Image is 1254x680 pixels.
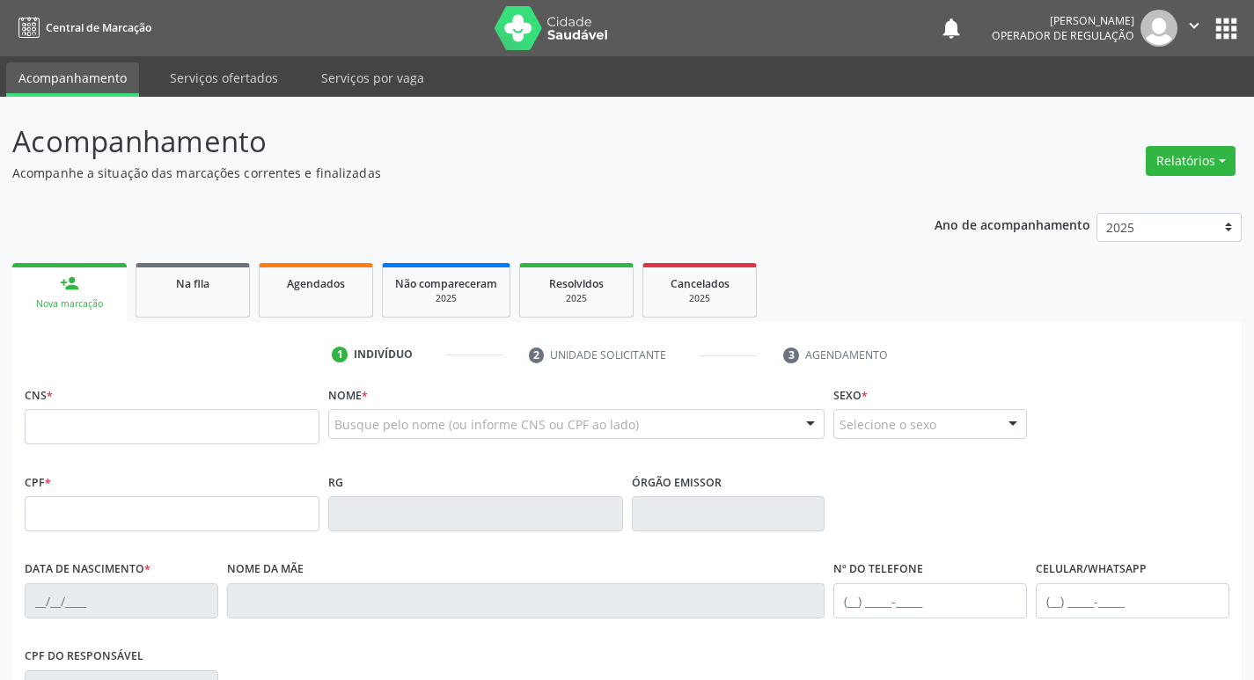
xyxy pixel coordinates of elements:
span: Selecione o sexo [840,415,936,434]
div: Nova marcação [25,297,114,311]
label: Data de nascimento [25,556,150,583]
label: Celular/WhatsApp [1036,556,1147,583]
button:  [1177,10,1211,47]
span: Agendados [287,276,345,291]
p: Ano de acompanhamento [935,213,1090,235]
label: Nome da mãe [227,556,304,583]
span: Central de Marcação [46,20,151,35]
a: Serviços ofertados [158,62,290,93]
input: (__) _____-_____ [833,583,1027,618]
span: Resolvidos [549,276,604,291]
span: Cancelados [671,276,730,291]
input: (__) _____-_____ [1036,583,1229,618]
input: __/__/____ [25,583,218,618]
span: Na fila [176,276,209,291]
label: Nº do Telefone [833,556,923,583]
span: Não compareceram [395,276,497,291]
p: Acompanhamento [12,120,873,164]
img: img [1140,10,1177,47]
label: CPF do responsável [25,643,143,670]
p: Acompanhe a situação das marcações correntes e finalizadas [12,164,873,182]
div: Indivíduo [354,347,413,362]
button: apps [1211,13,1242,44]
div: person_add [60,274,79,293]
label: Nome [328,382,368,409]
div: [PERSON_NAME] [992,13,1134,28]
div: 2025 [532,292,620,305]
i:  [1184,16,1204,35]
button: notifications [939,16,964,40]
a: Acompanhamento [6,62,139,97]
label: RG [328,469,343,496]
div: 1 [332,347,348,362]
div: 2025 [656,292,744,305]
span: Busque pelo nome (ou informe CNS ou CPF ao lado) [334,415,639,434]
a: Serviços por vaga [309,62,436,93]
label: Órgão emissor [632,469,722,496]
label: CNS [25,382,53,409]
button: Relatórios [1146,146,1236,176]
label: Sexo [833,382,868,409]
div: 2025 [395,292,497,305]
a: Central de Marcação [12,13,151,42]
span: Operador de regulação [992,28,1134,43]
label: CPF [25,469,51,496]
